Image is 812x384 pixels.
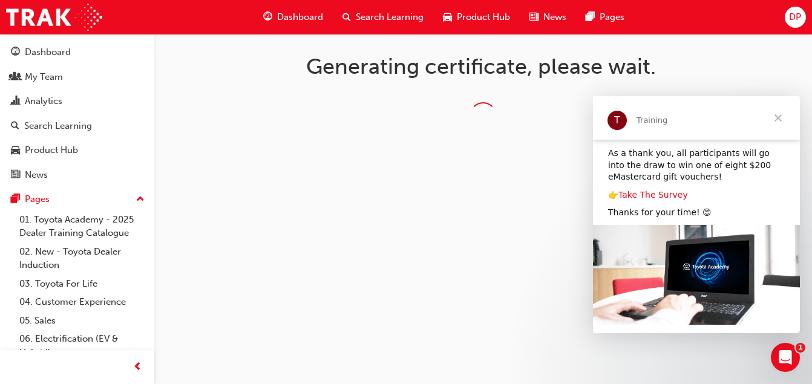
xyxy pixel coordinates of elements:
a: My Team [5,66,149,88]
span: search-icon [342,10,351,25]
a: News [5,164,149,186]
button: Pages [5,188,149,210]
div: News [25,168,48,182]
div: Pages [25,192,50,206]
span: News [543,10,566,24]
span: up-icon [136,192,145,207]
a: 01. Toyota Academy - 2025 Dealer Training Catalogue [15,210,149,242]
span: chart-icon [11,96,20,107]
span: news-icon [529,10,539,25]
span: search-icon [11,121,19,132]
span: Dashboard [277,10,323,24]
button: DP [785,7,806,28]
div: Dashboard [25,45,71,59]
span: Pages [600,10,624,24]
a: news-iconNews [520,5,576,30]
span: pages-icon [586,10,595,25]
a: Search Learning [5,115,149,137]
span: guage-icon [263,10,272,25]
img: Trak [6,4,102,31]
a: 05. Sales [15,311,149,330]
span: news-icon [11,170,20,181]
a: guage-iconDashboard [254,5,333,30]
a: car-iconProduct Hub [433,5,520,30]
a: pages-iconPages [576,5,634,30]
span: car-icon [443,10,452,25]
a: Product Hub [5,139,149,161]
span: prev-icon [133,360,142,375]
a: Dashboard [5,41,149,63]
span: guage-icon [11,47,20,58]
span: Search Learning [356,10,424,24]
div: Product Hub [25,143,78,157]
div: My Team [25,70,63,84]
h1: Generating certificate, please wait. [306,53,661,80]
a: Analytics [5,90,149,112]
span: Product Hub [457,10,510,24]
button: DashboardMy TeamAnalyticsSearch LearningProduct HubNews [5,39,149,188]
div: Search Learning [24,119,92,133]
span: pages-icon [11,194,20,205]
a: 06. Electrification (EV & Hybrid) [15,330,149,362]
a: 02. New - Toyota Dealer Induction [15,242,149,275]
span: people-icon [11,72,20,83]
a: search-iconSearch Learning [333,5,433,30]
span: car-icon [11,145,20,156]
span: 1 [796,343,805,353]
a: 03. Toyota For Life [15,275,149,293]
iframe: Intercom live chat message [593,96,800,333]
iframe: Intercom live chat [771,343,800,372]
span: DP [789,10,801,24]
div: Analytics [25,94,62,108]
a: 04. Customer Experience [15,293,149,311]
